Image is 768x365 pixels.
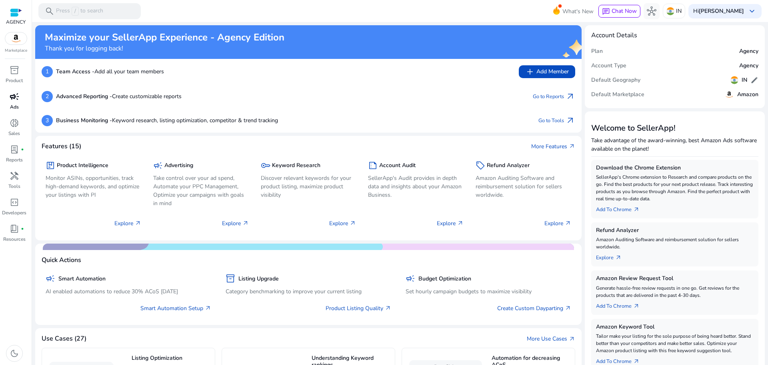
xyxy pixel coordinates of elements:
[42,335,86,343] h4: Use Cases (27)
[46,287,211,296] p: AI enabled automations to reduce 30% ACoS [DATE]
[591,136,758,153] p: Take advantage of the award-winning, best Amazon Ads software available on the planet!
[10,103,19,111] p: Ads
[222,219,249,228] p: Explore
[6,77,23,84] p: Product
[45,45,284,52] h4: Thank you for logging back!
[497,304,571,313] a: Create Custom Dayparting
[42,143,81,150] h4: Features (15)
[569,336,575,342] span: arrow_outward
[153,161,163,170] span: campaign
[406,287,571,296] p: Set hourly campaign budgets to maximize visibility
[476,174,571,199] p: Amazon Auditing Software and reimbursement solution for sellers worldwide.
[5,48,27,54] p: Marketplace
[42,91,53,102] p: 2
[42,66,53,77] p: 1
[591,77,640,84] h5: Default Geography
[693,8,744,14] p: Hi
[56,92,182,101] p: Create customizable reports
[10,171,19,181] span: handyman
[591,123,758,133] h3: Welcome to SellerApp!
[544,219,571,228] p: Explore
[457,220,464,226] span: arrow_outward
[10,224,19,234] span: book_4
[565,220,571,226] span: arrow_outward
[596,333,754,354] p: Tailor make your listing for the sole purpose of being heard better. Stand better than your compe...
[418,276,471,282] h5: Budget Optimization
[737,91,758,98] h5: Amazon
[591,63,626,69] h5: Account Type
[569,143,575,149] span: arrow_outward
[56,117,112,124] b: Business Monitoring -
[562,4,594,18] span: What's New
[56,7,103,16] p: Press to search
[56,116,278,125] p: Keyword research, listing optimization, competitor & trend tracking
[57,162,108,169] h5: Product Intelligence
[525,67,569,77] span: Add Member
[46,161,55,170] span: package
[56,67,164,76] p: Add all your team members
[164,162,193,169] h5: Advertising
[10,349,19,358] span: dark_mode
[602,8,610,16] span: chat
[379,162,416,169] h5: Account Audit
[596,202,646,214] a: Add To Chrome
[42,115,53,126] p: 3
[596,275,754,282] h5: Amazon Review Request Tool
[644,3,660,19] button: hub
[519,65,575,78] button: addAdd Member
[437,219,464,228] p: Explore
[10,65,19,75] span: inventory_2
[6,156,23,163] p: Reports
[226,287,391,296] p: Category benchmarking to improve your current listing
[565,305,571,311] span: arrow_outward
[596,324,754,331] h5: Amazon Keyword Tool
[612,7,637,15] span: Chat Now
[153,174,249,208] p: Take control over your ad spend, Automate your PPC Management, Optimize your campaigns with goals...
[10,198,19,207] span: code_blocks
[56,93,112,100] b: Advanced Reporting -
[633,303,640,309] span: arrow_outward
[42,256,81,264] h4: Quick Actions
[21,148,24,151] span: fiber_manual_record
[135,220,141,226] span: arrow_outward
[10,92,19,101] span: campaign
[591,32,637,39] h4: Account Details
[205,305,211,311] span: arrow_outward
[368,174,464,199] p: SellerApp's Audit provides in depth data and insights about your Amazon Business.
[538,115,575,126] a: Go to Toolsarrow_outward
[591,91,644,98] h5: Default Marketplace
[350,220,356,226] span: arrow_outward
[226,274,235,283] span: inventory_2
[10,118,19,128] span: donut_small
[329,219,356,228] p: Explore
[666,7,674,15] img: in.svg
[699,7,744,15] b: [PERSON_NAME]
[598,5,640,18] button: chatChat Now
[261,161,270,170] span: key
[566,92,575,101] span: arrow_outward
[56,68,94,75] b: Team Access -
[5,32,27,44] img: amazon.svg
[114,219,141,228] p: Explore
[21,227,24,230] span: fiber_manual_record
[739,63,758,69] h5: Agency
[527,335,575,343] a: More Use Casesarrow_outward
[676,4,682,18] p: IN
[596,236,754,250] p: Amazon Auditing Software and reimbursement solution for sellers worldwide.
[72,7,79,16] span: /
[45,6,54,16] span: search
[750,76,758,84] span: edit
[742,77,747,84] h5: IN
[633,206,640,213] span: arrow_outward
[3,236,26,243] p: Resources
[615,254,622,261] span: arrow_outward
[46,174,141,199] p: Monitor ASINs, opportunities, track high-demand keywords, and optimize your listings with PI
[531,142,575,151] a: More Featuresarrow_outward
[596,227,754,234] h5: Refund Analyzer
[46,274,55,283] span: campaign
[6,18,26,26] p: AGENCY
[238,276,279,282] h5: Listing Upgrade
[724,90,734,99] img: amazon.svg
[476,161,485,170] span: sell
[596,173,754,202] p: SellerApp's Chrome extension to Research and compare products on the go. Find the best products f...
